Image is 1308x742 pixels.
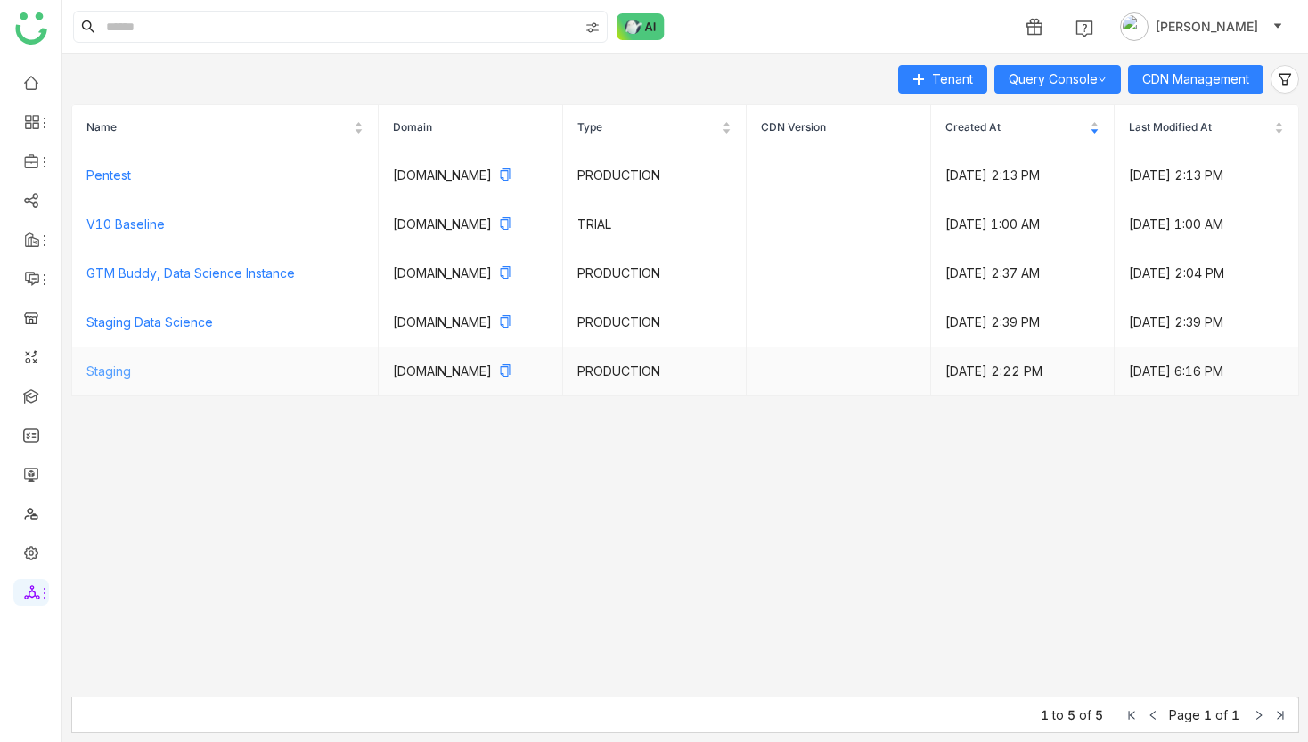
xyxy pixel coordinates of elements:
p: [DOMAIN_NAME] [393,362,548,381]
span: 1 [1231,707,1239,722]
td: PRODUCTION [563,151,748,200]
td: [DATE] 2:13 PM [1115,151,1299,200]
td: [DATE] 1:00 AM [1115,200,1299,249]
td: PRODUCTION [563,347,748,396]
img: logo [15,12,47,45]
span: Tenant [932,69,973,89]
a: Query Console [1009,71,1107,86]
td: [DATE] 2:22 PM [931,347,1116,396]
p: [DOMAIN_NAME] [393,313,548,332]
a: Staging Data Science [86,314,213,330]
td: TRIAL [563,200,748,249]
td: [DATE] 6:16 PM [1115,347,1299,396]
th: Domain [379,105,563,151]
p: [DOMAIN_NAME] [393,264,548,283]
p: [DOMAIN_NAME] [393,215,548,234]
span: of [1079,707,1091,722]
span: 1 [1204,707,1212,722]
img: avatar [1120,12,1149,41]
span: CDN Management [1142,69,1249,89]
button: Query Console [994,65,1121,94]
a: Pentest [86,167,131,183]
td: [DATE] 2:04 PM [1115,249,1299,298]
span: Page [1169,707,1200,722]
td: PRODUCTION [563,249,748,298]
span: of [1215,707,1228,722]
td: [DATE] 2:13 PM [931,151,1116,200]
button: [PERSON_NAME] [1116,12,1287,41]
span: 1 [1041,707,1049,722]
img: ask-buddy-normal.svg [617,13,665,40]
img: help.svg [1075,20,1093,37]
span: 5 [1067,707,1075,722]
td: [DATE] 2:39 PM [1115,298,1299,347]
th: CDN Version [747,105,931,151]
td: [DATE] 2:37 AM [931,249,1116,298]
a: V10 Baseline [86,216,165,232]
span: to [1052,707,1064,722]
button: Tenant [898,65,987,94]
button: CDN Management [1128,65,1263,94]
span: 5 [1095,707,1103,722]
td: [DATE] 2:39 PM [931,298,1116,347]
a: GTM Buddy, Data Science Instance [86,265,295,281]
td: [DATE] 1:00 AM [931,200,1116,249]
span: [PERSON_NAME] [1156,17,1258,37]
a: Staging [86,363,131,379]
p: [DOMAIN_NAME] [393,166,548,185]
img: search-type.svg [585,20,600,35]
td: PRODUCTION [563,298,748,347]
